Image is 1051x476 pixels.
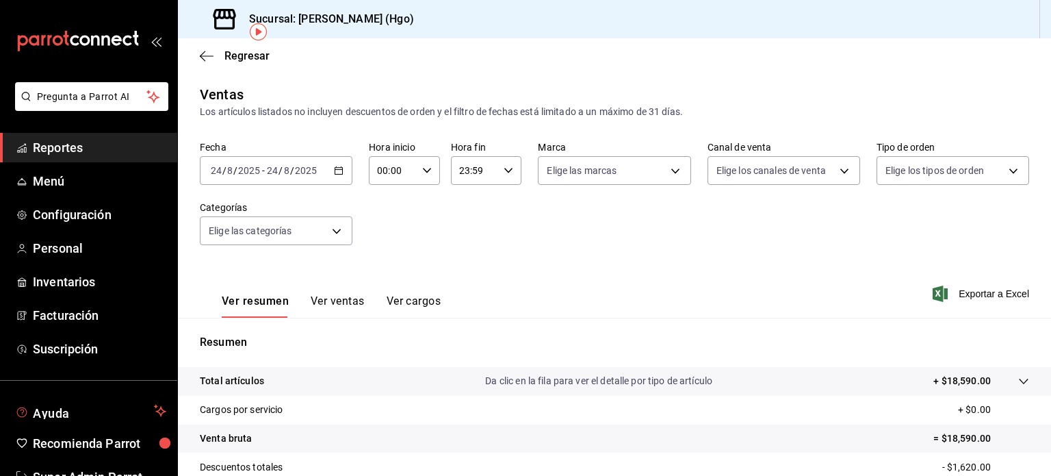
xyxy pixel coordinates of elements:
[33,239,166,258] span: Personal
[210,165,222,176] input: --
[33,138,166,157] span: Reportes
[262,165,265,176] span: -
[485,374,712,388] p: Da clic en la fila para ver el detalle por tipo de artículo
[200,334,1029,351] p: Resumen
[224,49,270,62] span: Regresar
[283,165,290,176] input: --
[250,23,267,40] img: Tooltip marker
[238,11,414,27] h3: Sucursal: [PERSON_NAME] (Hgo)
[209,224,292,238] span: Elige las categorías
[200,431,252,446] p: Venta bruta
[33,340,166,358] span: Suscripción
[935,286,1029,302] button: Exportar a Excel
[33,403,148,419] span: Ayuda
[547,164,617,177] span: Elige las marcas
[37,90,147,104] span: Pregunta a Parrot AI
[290,165,294,176] span: /
[33,205,166,224] span: Configuración
[151,36,161,47] button: open_drawer_menu
[200,374,264,388] p: Total artículos
[200,49,270,62] button: Regresar
[538,142,690,152] label: Marca
[877,142,1029,152] label: Tipo de orden
[33,306,166,325] span: Facturación
[200,105,1029,119] div: Los artículos listados no incluyen descuentos de orden y el filtro de fechas está limitado a un m...
[200,460,283,475] p: Descuentos totales
[222,165,226,176] span: /
[933,431,1029,446] p: = $18,590.00
[369,142,440,152] label: Hora inicio
[200,403,283,417] p: Cargos por servicio
[716,164,826,177] span: Elige los canales de venta
[33,172,166,190] span: Menú
[226,165,233,176] input: --
[266,165,278,176] input: --
[15,82,168,111] button: Pregunta a Parrot AI
[708,142,860,152] label: Canal de venta
[278,165,283,176] span: /
[10,99,168,114] a: Pregunta a Parrot AI
[33,273,166,291] span: Inventarios
[200,203,352,212] label: Categorías
[294,165,317,176] input: ----
[200,142,352,152] label: Fecha
[33,434,166,453] span: Recomienda Parrot
[311,295,365,318] button: Ver ventas
[942,460,1029,475] p: - $1,620.00
[222,295,289,318] button: Ver resumen
[958,403,1029,417] p: + $0.00
[200,84,244,105] div: Ventas
[885,164,984,177] span: Elige los tipos de orden
[933,374,991,388] p: + $18,590.00
[387,295,441,318] button: Ver cargos
[222,295,441,318] div: navigation tabs
[237,165,261,176] input: ----
[451,142,522,152] label: Hora fin
[233,165,237,176] span: /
